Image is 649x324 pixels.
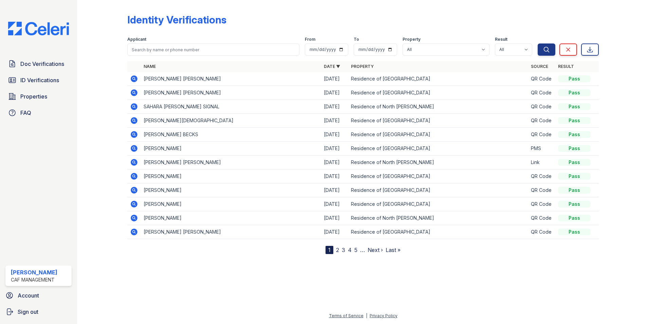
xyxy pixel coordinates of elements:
[321,86,348,100] td: [DATE]
[321,100,348,114] td: [DATE]
[321,225,348,239] td: [DATE]
[531,64,548,69] a: Source
[558,173,591,180] div: Pass
[348,128,529,142] td: Residence of [GEOGRAPHIC_DATA]
[403,37,421,42] label: Property
[127,37,146,42] label: Applicant
[321,114,348,128] td: [DATE]
[342,247,345,253] a: 3
[558,201,591,208] div: Pass
[20,76,59,84] span: ID Verifications
[18,308,38,316] span: Sign out
[348,86,529,100] td: Residence of [GEOGRAPHIC_DATA]
[144,64,156,69] a: Name
[321,211,348,225] td: [DATE]
[528,156,555,169] td: Link
[321,142,348,156] td: [DATE]
[528,211,555,225] td: QR Code
[321,128,348,142] td: [DATE]
[528,128,555,142] td: QR Code
[20,92,47,101] span: Properties
[321,197,348,211] td: [DATE]
[305,37,315,42] label: From
[3,22,74,35] img: CE_Logo_Blue-a8612792a0a2168367f1c8372b55b34899dd931a85d93a1a3d3e32e68fde9ad4.png
[141,114,321,128] td: [PERSON_NAME][DEMOGRAPHIC_DATA]
[348,156,529,169] td: Residence of North [PERSON_NAME]
[348,225,529,239] td: Residence of [GEOGRAPHIC_DATA]
[329,313,364,318] a: Terms of Service
[324,64,340,69] a: Date ▼
[558,131,591,138] div: Pass
[141,225,321,239] td: [PERSON_NAME] [PERSON_NAME]
[558,103,591,110] div: Pass
[321,183,348,197] td: [DATE]
[351,64,374,69] a: Property
[336,247,339,253] a: 2
[348,169,529,183] td: Residence of [GEOGRAPHIC_DATA]
[348,247,352,253] a: 4
[348,72,529,86] td: Residence of [GEOGRAPHIC_DATA]
[141,128,321,142] td: [PERSON_NAME] BECKS
[528,169,555,183] td: QR Code
[386,247,401,253] a: Last »
[348,100,529,114] td: Residence of North [PERSON_NAME]
[558,159,591,166] div: Pass
[5,57,72,71] a: Doc Verifications
[321,169,348,183] td: [DATE]
[558,215,591,221] div: Pass
[558,117,591,124] div: Pass
[348,142,529,156] td: Residence of [GEOGRAPHIC_DATA]
[11,276,57,283] div: CAF Management
[348,197,529,211] td: Residence of [GEOGRAPHIC_DATA]
[141,100,321,114] td: SAHARA [PERSON_NAME] SIGNAL
[354,247,357,253] a: 5
[348,183,529,197] td: Residence of [GEOGRAPHIC_DATA]
[141,169,321,183] td: [PERSON_NAME]
[127,43,299,56] input: Search by name or phone number
[141,86,321,100] td: [PERSON_NAME] [PERSON_NAME]
[141,142,321,156] td: [PERSON_NAME]
[558,229,591,235] div: Pass
[368,247,383,253] a: Next ›
[20,60,64,68] span: Doc Verifications
[5,90,72,103] a: Properties
[5,73,72,87] a: ID Verifications
[528,197,555,211] td: QR Code
[3,305,74,319] a: Sign out
[354,37,359,42] label: To
[558,187,591,194] div: Pass
[528,72,555,86] td: QR Code
[558,89,591,96] div: Pass
[366,313,367,318] div: |
[11,268,57,276] div: [PERSON_NAME]
[528,183,555,197] td: QR Code
[528,225,555,239] td: QR Code
[321,156,348,169] td: [DATE]
[141,211,321,225] td: [PERSON_NAME]
[528,142,555,156] td: PMS
[18,291,39,300] span: Account
[558,145,591,152] div: Pass
[528,86,555,100] td: QR Code
[141,156,321,169] td: [PERSON_NAME] [PERSON_NAME]
[558,64,574,69] a: Result
[5,106,72,120] a: FAQ
[558,75,591,82] div: Pass
[141,183,321,197] td: [PERSON_NAME]
[348,211,529,225] td: Residence of North [PERSON_NAME]
[20,109,31,117] span: FAQ
[127,14,226,26] div: Identity Verifications
[528,100,555,114] td: QR Code
[348,114,529,128] td: Residence of [GEOGRAPHIC_DATA]
[141,72,321,86] td: [PERSON_NAME] [PERSON_NAME]
[326,246,333,254] div: 1
[495,37,507,42] label: Result
[370,313,397,318] a: Privacy Policy
[321,72,348,86] td: [DATE]
[360,246,365,254] span: …
[3,289,74,302] a: Account
[141,197,321,211] td: [PERSON_NAME]
[528,114,555,128] td: QR Code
